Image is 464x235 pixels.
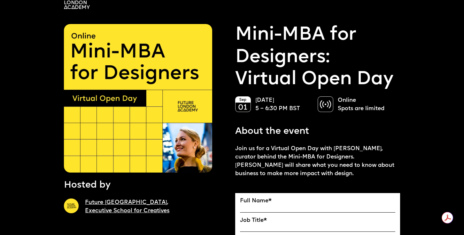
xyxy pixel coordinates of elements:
label: Job Title [240,217,395,224]
p: About the event [235,125,309,138]
p: Hosted by [64,179,111,192]
label: Full Name [240,198,395,205]
p: Join us for a Virtual Open Day with [PERSON_NAME], curator behind the Mini-MBA for Designers. [PE... [235,145,400,178]
p: Virtual Open Day [235,24,400,91]
img: A yellow square saying "Online, Mini-MBA for Designers" Virtual Open Day with the photo of curato... [64,24,212,173]
a: Mini-MBA for Designers: [235,24,400,69]
p: Online Spots are limited [338,96,384,113]
p: [DATE] 5 – 6:30 PM BST [255,96,300,113]
a: Future [GEOGRAPHIC_DATA],Executive School for Creatives [85,200,169,214]
img: A yellow circle with Future London Academy logo [64,199,79,213]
